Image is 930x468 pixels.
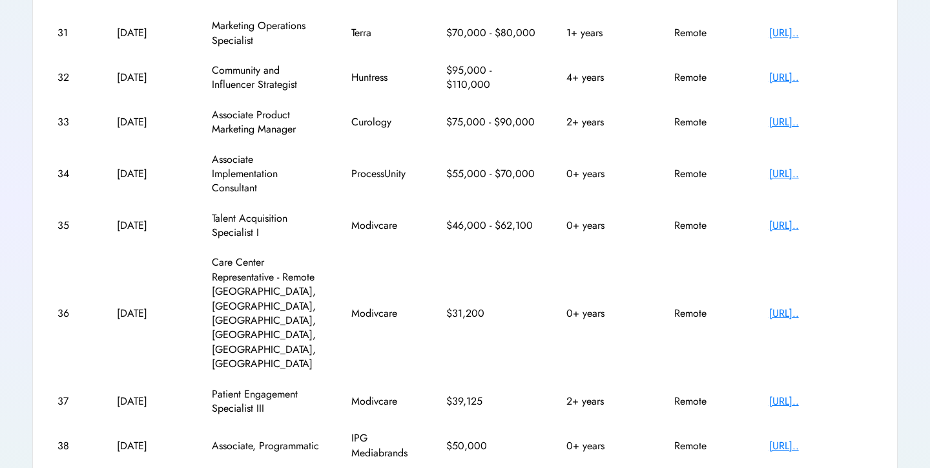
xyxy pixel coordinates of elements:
div: Associate, Programmatic [212,439,322,453]
div: [DATE] [117,167,181,181]
div: [URL].. [769,70,873,85]
div: [URL].. [769,26,873,40]
div: Modivcare [351,394,416,409]
div: 0+ years [566,167,644,181]
div: Terra [351,26,416,40]
div: $70,000 - $80,000 [446,26,537,40]
div: Marketing Operations Specialist [212,19,322,48]
div: [URL].. [769,218,873,233]
div: [DATE] [117,306,181,321]
div: 2+ years [566,115,644,129]
div: 0+ years [566,306,644,321]
div: Associate Implementation Consultant [212,153,322,196]
div: Care Center Representative - Remote [GEOGRAPHIC_DATA], [GEOGRAPHIC_DATA], [GEOGRAPHIC_DATA], [GEO... [212,255,322,371]
div: 4+ years [566,70,644,85]
div: [DATE] [117,70,181,85]
div: Community and Influencer Strategist [212,63,322,92]
div: Remote [674,218,739,233]
div: [DATE] [117,218,181,233]
div: 1+ years [566,26,644,40]
div: Remote [674,394,739,409]
div: 2+ years [566,394,644,409]
div: 0+ years [566,439,644,453]
div: Remote [674,439,739,453]
div: 37 [57,394,87,409]
div: $75,000 - $90,000 [446,115,537,129]
div: Remote [674,167,739,181]
div: Patient Engagement Specialist III [212,387,322,416]
div: Associate Product Marketing Manager [212,108,322,137]
div: 34 [57,167,87,181]
div: ProcessUnity [351,167,416,181]
div: [DATE] [117,439,181,453]
div: Remote [674,306,739,321]
div: 31 [57,26,87,40]
div: [DATE] [117,394,181,409]
div: 35 [57,218,87,233]
div: [URL].. [769,167,873,181]
div: $31,200 [446,306,537,321]
div: $46,000 - $62,100 [446,218,537,233]
div: Remote [674,115,739,129]
div: 36 [57,306,87,321]
div: 38 [57,439,87,453]
div: $55,000 - $70,000 [446,167,537,181]
div: Remote [674,26,739,40]
div: $50,000 [446,439,537,453]
div: [URL].. [769,394,873,409]
div: [DATE] [117,26,181,40]
div: [URL].. [769,439,873,453]
div: Curology [351,115,416,129]
div: Huntress [351,70,416,85]
div: 0+ years [566,218,644,233]
div: $39,125 [446,394,537,409]
div: Talent Acquisition Specialist I [212,211,322,240]
div: [DATE] [117,115,181,129]
div: 33 [57,115,87,129]
div: 32 [57,70,87,85]
div: [URL].. [769,115,873,129]
div: Modivcare [351,218,416,233]
div: IPG Mediabrands [351,431,416,460]
div: Modivcare [351,306,416,321]
div: Remote [674,70,739,85]
div: [URL].. [769,306,873,321]
div: $95,000 - $110,000 [446,63,537,92]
